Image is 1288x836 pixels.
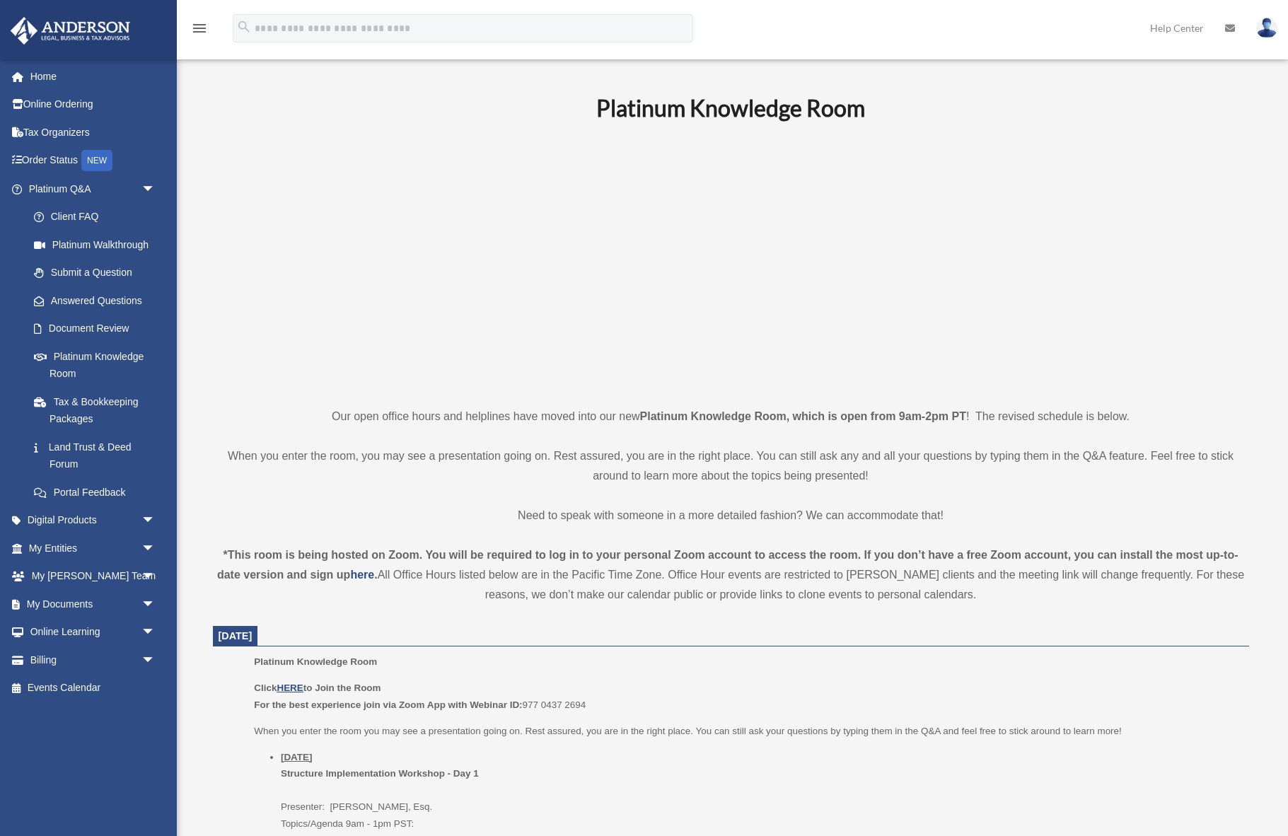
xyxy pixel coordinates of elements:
[10,146,177,175] a: Order StatusNEW
[281,768,479,779] b: Structure Implementation Workshop - Day 1
[10,674,177,702] a: Events Calendar
[277,683,303,693] a: HERE
[217,549,1238,581] strong: *This room is being hosted on Zoom. You will be required to log in to your personal Zoom account ...
[213,446,1249,486] p: When you enter the room, you may see a presentation going on. Rest assured, you are in the right ...
[1256,18,1277,38] img: User Pic
[141,618,170,647] span: arrow_drop_down
[10,506,177,535] a: Digital Productsarrow_drop_down
[10,562,177,591] a: My [PERSON_NAME] Teamarrow_drop_down
[141,175,170,204] span: arrow_drop_down
[254,723,1238,740] p: When you enter the room you may see a presentation going on. Rest assured, you are in the right p...
[10,91,177,119] a: Online Ordering
[20,286,177,315] a: Answered Questions
[10,618,177,646] a: Online Learningarrow_drop_down
[141,534,170,563] span: arrow_drop_down
[20,259,177,287] a: Submit a Question
[213,407,1249,426] p: Our open office hours and helplines have moved into our new ! The revised schedule is below.
[20,203,177,231] a: Client FAQ
[254,656,377,667] span: Platinum Knowledge Room
[141,562,170,591] span: arrow_drop_down
[20,231,177,259] a: Platinum Walkthrough
[640,410,966,422] strong: Platinum Knowledge Room, which is open from 9am-2pm PT
[254,683,381,693] b: Click to Join the Room
[350,569,374,581] a: here
[213,506,1249,526] p: Need to speak with someone in a more detailed fashion? We can accommodate that!
[596,94,865,122] b: Platinum Knowledge Room
[141,590,170,619] span: arrow_drop_down
[10,62,177,91] a: Home
[6,17,134,45] img: Anderson Advisors Platinum Portal
[236,19,252,35] i: search
[10,175,177,203] a: Platinum Q&Aarrow_drop_down
[20,342,170,388] a: Platinum Knowledge Room
[213,545,1249,605] div: All Office Hours listed below are in the Pacific Time Zone. Office Hour events are restricted to ...
[20,315,177,343] a: Document Review
[254,699,522,710] b: For the best experience join via Zoom App with Webinar ID:
[518,141,943,381] iframe: 231110_Toby_KnowledgeRoom
[20,388,177,433] a: Tax & Bookkeeping Packages
[374,569,377,581] strong: .
[81,150,112,171] div: NEW
[219,630,253,641] span: [DATE]
[20,478,177,506] a: Portal Feedback
[141,506,170,535] span: arrow_drop_down
[191,25,208,37] a: menu
[10,590,177,618] a: My Documentsarrow_drop_down
[281,752,313,762] u: [DATE]
[10,534,177,562] a: My Entitiesarrow_drop_down
[10,118,177,146] a: Tax Organizers
[191,20,208,37] i: menu
[141,646,170,675] span: arrow_drop_down
[20,433,177,478] a: Land Trust & Deed Forum
[254,680,1238,713] p: 977 0437 2694
[10,646,177,674] a: Billingarrow_drop_down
